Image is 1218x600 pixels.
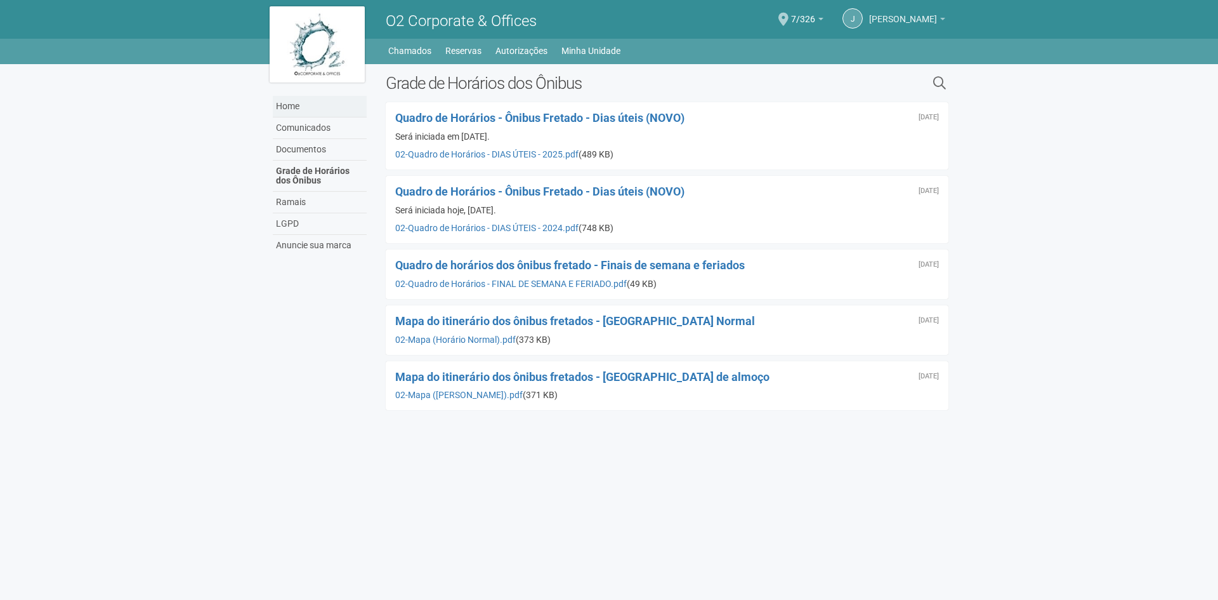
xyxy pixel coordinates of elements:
div: Segunda-feira, 13 de maio de 2024 às 11:08 [919,187,939,195]
h2: Grade de Horários dos Ônibus [386,74,802,93]
div: (373 KB) [395,334,939,345]
a: Quadro de Horários - Ônibus Fretado - Dias úteis (NOVO) [395,185,684,198]
div: Sexta-feira, 23 de outubro de 2020 às 16:53 [919,373,939,380]
a: Anuncie sua marca [273,235,367,256]
div: Sexta-feira, 24 de janeiro de 2025 às 19:36 [919,114,939,121]
div: Será iniciada em [DATE]. [395,131,939,142]
a: LGPD [273,213,367,235]
a: J [842,8,863,29]
a: Mapa do itinerário dos ônibus fretados - [GEOGRAPHIC_DATA] de almoço [395,370,769,383]
span: 7/326 [791,2,815,24]
a: Autorizações [495,42,547,60]
a: 7/326 [791,16,823,26]
div: Sexta-feira, 23 de outubro de 2020 às 16:55 [919,261,939,269]
a: 02-Quadro de Horários - DIAS ÚTEIS - 2024.pdf [395,223,579,233]
span: Juliana [869,2,937,24]
a: Chamados [388,42,431,60]
div: (748 KB) [395,222,939,234]
a: Mapa do itinerário dos ônibus fretados - [GEOGRAPHIC_DATA] Normal [395,314,755,328]
a: 02-Quadro de Horários - FINAL DE SEMANA E FERIADO.pdf [395,279,627,289]
div: (489 KB) [395,149,939,160]
a: Minha Unidade [561,42,620,60]
div: Será iniciada hoje, [DATE]. [395,204,939,216]
div: (371 KB) [395,389,939,401]
a: Comunicados [273,117,367,139]
div: Sexta-feira, 23 de outubro de 2020 às 16:54 [919,317,939,324]
div: (49 KB) [395,278,939,290]
a: 02-Mapa (Horário Normal).pdf [395,335,516,345]
a: 02-Mapa ([PERSON_NAME]).pdf [395,390,523,400]
a: Home [273,96,367,117]
img: logo.jpg [270,6,365,83]
a: Documentos [273,139,367,161]
a: [PERSON_NAME] [869,16,945,26]
span: O2 Corporate & Offices [386,12,537,30]
a: Reservas [445,42,481,60]
a: Grade de Horários dos Ônibus [273,161,367,192]
a: Ramais [273,192,367,213]
a: 02-Quadro de Horários - DIAS ÚTEIS - 2025.pdf [395,149,579,159]
a: Quadro de Horários - Ônibus Fretado - Dias úteis (NOVO) [395,111,684,124]
a: Quadro de horários dos ônibus fretado - Finais de semana e feriados [395,258,745,272]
